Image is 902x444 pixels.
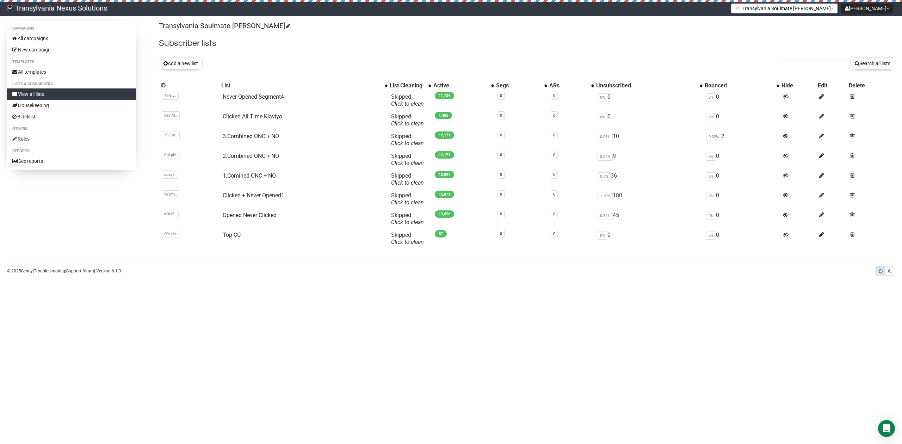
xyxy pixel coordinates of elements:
[223,232,241,238] a: Top CC
[7,100,136,111] a: Housekeeping
[598,153,613,161] span: 0.07%
[7,66,136,78] a: All templates
[391,232,424,245] span: Skipped
[7,58,136,66] li: Templates
[162,190,179,198] span: IWoYy..
[388,81,432,91] th: List Cleaning: No sort applied, activate to apply an ascending sort
[595,150,703,169] td: 9
[703,150,780,169] td: 0
[780,81,816,91] th: Hide: No sort applied, sorting is disabled
[553,93,555,98] a: 0
[553,212,555,216] a: 0
[391,140,424,147] a: Click to clean
[598,113,607,121] span: 0%
[500,212,502,216] a: 0
[595,110,703,130] td: 0
[391,100,424,107] a: Click to clean
[21,269,33,273] a: Sendy
[598,212,613,220] span: 0.34%
[703,91,780,110] td: 0
[391,172,424,186] span: Skipped
[849,82,894,89] div: Delete
[818,82,846,89] div: Edit
[162,230,180,238] span: QYodh..
[7,24,136,33] li: Campaigns
[223,212,277,218] a: Opened Never Clicked
[7,267,121,275] p: © 2025 | | | Version 6.1.3
[500,192,502,197] a: 0
[703,229,780,248] td: 0
[391,120,424,127] a: Click to clean
[435,171,454,178] span: 12,097
[391,179,424,186] a: Click to clean
[731,4,838,13] button: Transylvania Soulmate [PERSON_NAME]
[816,81,847,91] th: Edit: No sort applied, sorting is disabled
[496,82,540,89] div: Segs
[391,219,424,226] a: Click to clean
[34,269,65,273] a: Troubleshooting
[706,212,716,220] span: 0%
[706,192,716,200] span: 0%
[7,111,136,122] a: Blacklist
[706,93,716,101] span: 0%
[553,153,555,157] a: 0
[595,81,703,91] th: Unsubscribed: No sort applied, activate to apply an ascending sort
[7,5,13,11] img: 586cc6b7d8bc403f0c61b981d947c989
[223,153,279,159] a: 2.Combined ONC + NO
[162,151,180,159] span: SokpN..
[598,232,607,240] span: 0%
[220,81,389,91] th: List: No sort applied, activate to apply an ascending sort
[391,93,424,107] span: Skipped
[391,133,424,147] span: Skipped
[500,133,502,137] a: 0
[500,153,502,157] a: 0
[781,82,815,89] div: Hide
[162,210,179,218] span: kfXx2..
[703,81,780,91] th: Bounced: No sort applied, activate to apply an ascending sort
[553,113,555,118] a: 0
[223,113,282,120] a: Clicked All Time Klaviyo
[706,113,716,121] span: 0%
[7,80,136,88] li: Lists & subscribers
[703,130,780,150] td: 2
[223,192,284,199] a: Clicked + Never Opened1
[500,93,502,98] a: 0
[159,57,203,69] button: Add a new list
[391,153,424,166] span: Skipped
[705,82,773,89] div: Bounced
[160,82,218,89] div: ID
[847,81,895,91] th: Delete: No sort applied, sorting is disabled
[706,172,716,180] span: 0%
[7,125,136,133] li: Others
[221,82,382,89] div: List
[598,192,613,200] span: 1.38%
[159,21,289,30] a: Transylvania Soulmate [PERSON_NAME]
[553,172,555,177] a: 0
[433,82,488,89] div: Active
[706,133,721,141] span: 0.02%
[223,93,284,100] a: Never Opened Segment4
[553,232,555,236] a: 0
[391,199,424,206] a: Click to clean
[548,81,595,91] th: ARs: No sort applied, activate to apply an ascending sort
[159,37,895,50] h2: Subscriber lists
[223,172,276,179] a: 1.Comined ONC + NO
[595,229,703,248] td: 0
[162,171,178,179] span: ubxJy..
[7,44,136,55] a: New campaign
[500,232,502,236] a: 0
[598,93,607,101] span: 0%
[850,57,895,69] button: Search all lists
[595,130,703,150] td: 10
[66,269,94,273] a: Support forum
[7,147,136,155] li: Reports
[7,133,136,144] a: Rules
[703,209,780,229] td: 0
[391,160,424,166] a: Click to clean
[391,212,424,226] span: Skipped
[595,189,703,209] td: 180
[495,81,548,91] th: Segs: No sort applied, activate to apply an ascending sort
[500,172,502,177] a: 0
[595,169,703,189] td: 36
[162,92,179,100] span: 46Nty..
